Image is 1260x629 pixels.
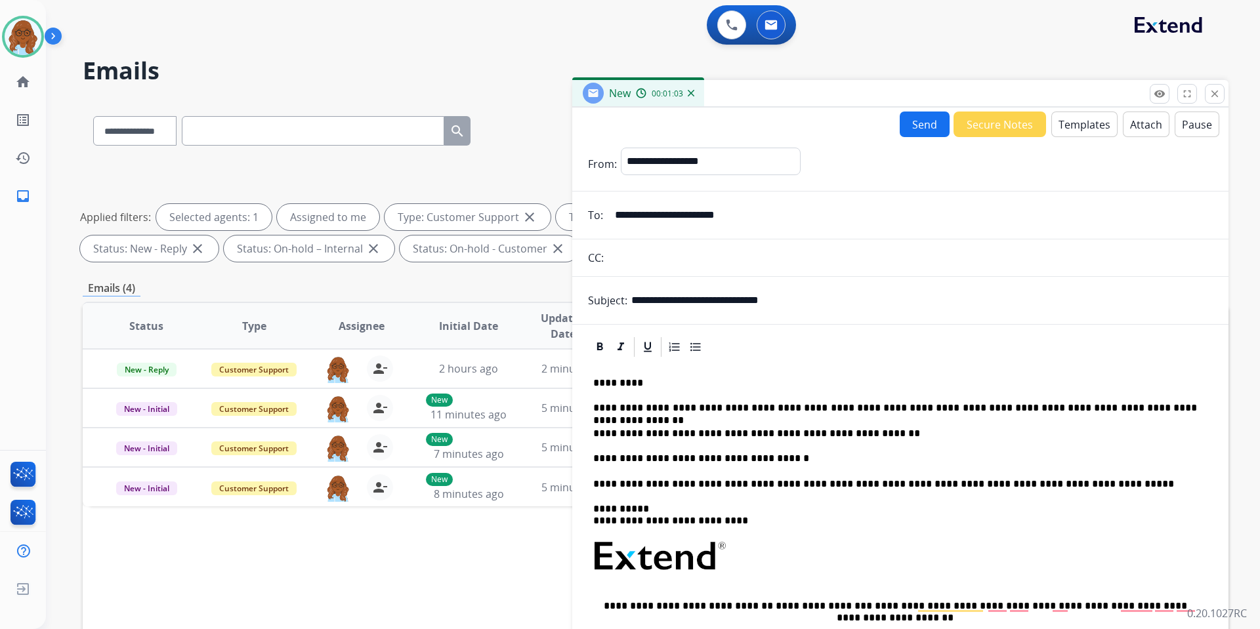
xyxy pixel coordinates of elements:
[439,361,498,376] span: 2 hours ago
[83,58,1228,84] h2: Emails
[15,74,31,90] mat-icon: home
[15,188,31,204] mat-icon: inbox
[439,318,498,334] span: Initial Date
[366,241,381,256] mat-icon: close
[541,480,612,495] span: 5 minutes ago
[211,363,297,376] span: Customer Support
[541,361,612,376] span: 2 minutes ago
[1181,88,1193,100] mat-icon: fullscreen
[638,337,658,357] div: Underline
[1123,112,1169,137] button: Attach
[1154,88,1165,100] mat-icon: remove_red_eye
[522,209,537,225] mat-icon: close
[541,440,612,455] span: 5 minutes ago
[1187,605,1247,621] p: 0.20.1027RC
[15,112,31,128] mat-icon: list_alt
[325,355,351,383] img: agent-avatar
[190,241,205,256] mat-icon: close
[80,235,219,262] div: Status: New - Reply
[372,479,388,495] mat-icon: person_remove
[588,156,617,172] p: From:
[325,434,351,462] img: agent-avatar
[116,402,177,416] span: New - Initial
[211,402,297,416] span: Customer Support
[954,112,1046,137] button: Secure Notes
[80,209,151,225] p: Applied filters:
[83,280,140,296] p: Emails (4)
[426,433,453,446] p: New
[534,310,593,342] span: Updated Date
[609,86,631,100] span: New
[211,481,297,495] span: Customer Support
[325,395,351,422] img: agent-avatar
[1175,112,1219,137] button: Pause
[372,400,388,416] mat-icon: person_remove
[339,318,385,334] span: Assignee
[116,481,177,495] span: New - Initial
[211,441,297,455] span: Customer Support
[1051,112,1118,137] button: Templates
[129,318,163,334] span: Status
[426,394,453,407] p: New
[400,235,579,262] div: Status: On-hold - Customer
[156,204,272,230] div: Selected agents: 1
[686,337,705,357] div: Bullet List
[550,241,566,256] mat-icon: close
[117,363,177,376] span: New - Reply
[652,89,683,99] span: 00:01:03
[665,337,684,357] div: Ordered List
[590,337,610,357] div: Bold
[372,361,388,376] mat-icon: person_remove
[426,473,453,486] p: New
[588,293,627,308] p: Subject:
[277,204,379,230] div: Assigned to me
[5,18,41,55] img: avatar
[372,439,388,455] mat-icon: person_remove
[242,318,266,334] span: Type
[541,401,612,415] span: 5 minutes ago
[430,407,507,422] span: 11 minutes ago
[450,123,465,139] mat-icon: search
[434,447,504,461] span: 7 minutes ago
[556,204,728,230] div: Type: Shipping Protection
[116,441,177,455] span: New - Initial
[15,150,31,166] mat-icon: history
[588,207,603,223] p: To:
[434,487,504,501] span: 8 minutes ago
[325,474,351,502] img: agent-avatar
[900,112,950,137] button: Send
[224,235,394,262] div: Status: On-hold – Internal
[588,250,604,266] p: CC:
[1209,88,1221,100] mat-icon: close
[385,204,551,230] div: Type: Customer Support
[611,337,631,357] div: Italic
